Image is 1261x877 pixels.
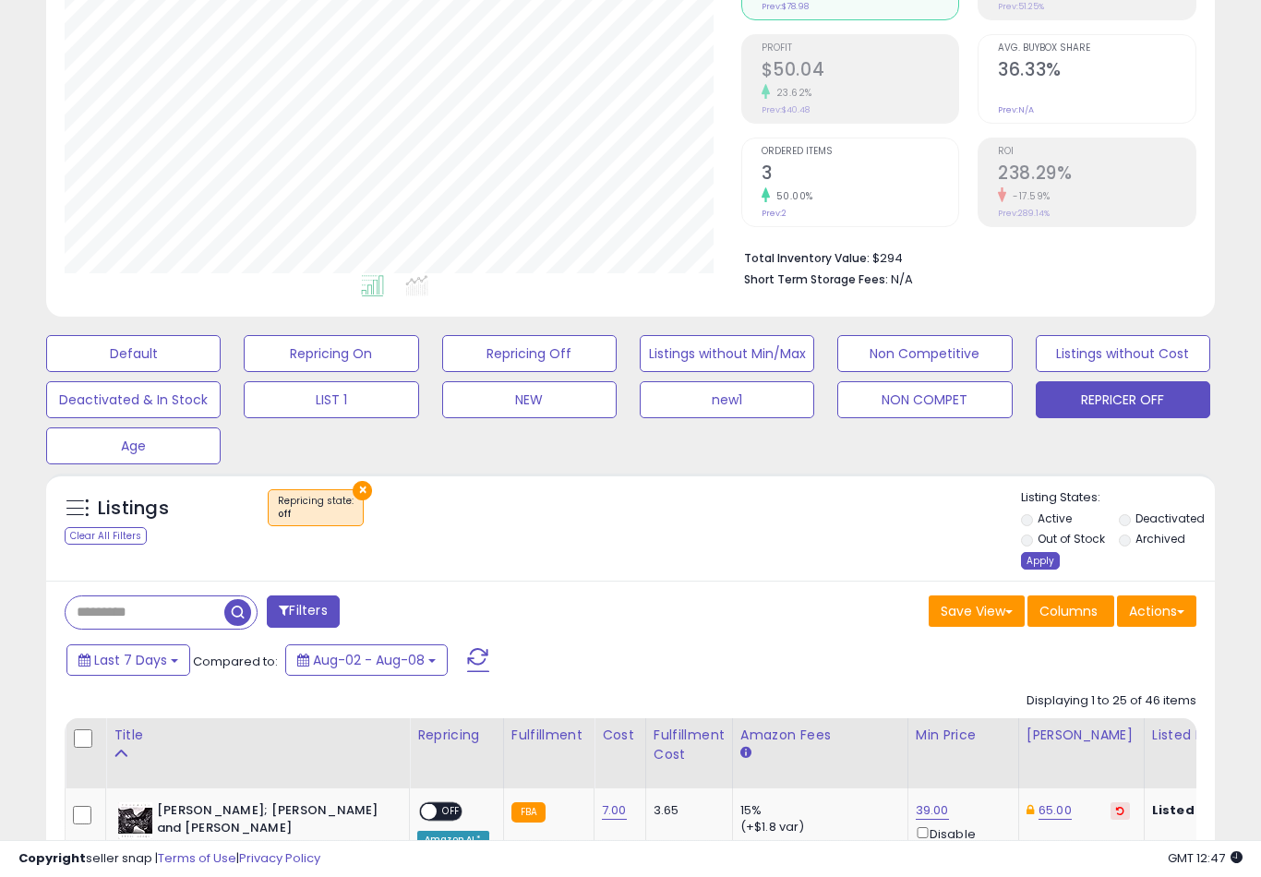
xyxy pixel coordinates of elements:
span: OFF [437,804,466,820]
div: Repricing [417,726,496,745]
div: Amazon Fees [740,726,900,745]
span: 2025-08-16 12:47 GMT [1168,849,1243,867]
button: NEW [442,381,617,418]
small: Prev: 51.25% [998,1,1044,12]
small: 50.00% [770,189,813,203]
a: 39.00 [916,801,949,820]
h2: 36.33% [998,59,1195,84]
button: Last 7 Days [66,644,190,676]
a: Privacy Policy [239,849,320,867]
div: Displaying 1 to 25 of 46 items [1027,692,1196,710]
button: Deactivated & In Stock [46,381,221,418]
span: Avg. Buybox Share [998,43,1195,54]
small: Prev: N/A [998,104,1034,115]
span: N/A [891,270,913,288]
small: Prev: 289.14% [998,208,1050,219]
small: 23.62% [770,86,812,100]
div: Cost [602,726,638,745]
strong: Copyright [18,849,86,867]
button: Filters [267,595,339,628]
div: 3.65 [654,802,718,819]
h2: 238.29% [998,162,1195,187]
span: Aug-02 - Aug-08 [313,651,425,669]
div: Fulfillment Cost [654,726,725,764]
div: Min Price [916,726,1011,745]
label: Out of Stock [1038,531,1105,547]
button: REPRICER OFF [1036,381,1210,418]
a: 65.00 [1039,801,1072,820]
button: × [353,481,372,500]
span: Profit [762,43,959,54]
button: Repricing Off [442,335,617,372]
button: Aug-02 - Aug-08 [285,644,448,676]
li: $294 [744,246,1183,268]
button: Listings without Cost [1036,335,1210,372]
span: Ordered Items [762,147,959,157]
div: Fulfillment [511,726,586,745]
label: Active [1038,511,1072,526]
small: FBA [511,802,546,823]
span: Columns [1039,602,1098,620]
b: Short Term Storage Fees: [744,271,888,287]
button: new1 [640,381,814,418]
span: Last 7 Days [94,651,167,669]
small: Prev: $78.98 [762,1,809,12]
small: Prev: $40.48 [762,104,810,115]
button: NON COMPET [837,381,1012,418]
button: Age [46,427,221,464]
button: Default [46,335,221,372]
div: (+$1.8 var) [740,819,894,835]
button: Listings without Min/Max [640,335,814,372]
b: Listed Price: [1152,801,1236,819]
small: Amazon Fees. [740,745,751,762]
div: Clear All Filters [65,527,147,545]
h2: $50.04 [762,59,959,84]
label: Deactivated [1135,511,1205,526]
label: Archived [1135,531,1185,547]
button: Save View [929,595,1025,627]
a: 7.00 [602,801,627,820]
div: Title [114,726,402,745]
button: Columns [1027,595,1114,627]
small: -17.59% [1006,189,1051,203]
img: 51YDjdiKoqL._SL40_.jpg [118,802,152,839]
div: 15% [740,802,894,819]
div: Apply [1021,552,1060,570]
p: Listing States: [1021,489,1215,507]
div: off [278,508,354,521]
span: ROI [998,147,1195,157]
button: LIST 1 [244,381,418,418]
button: Repricing On [244,335,418,372]
div: seller snap | | [18,850,320,868]
button: Non Competitive [837,335,1012,372]
small: Prev: 2 [762,208,787,219]
b: [PERSON_NAME]; [PERSON_NAME] and [PERSON_NAME] [157,802,381,841]
b: Total Inventory Value: [744,250,870,266]
span: Repricing state : [278,494,354,522]
h5: Listings [98,496,169,522]
h2: 3 [762,162,959,187]
span: Compared to: [193,653,278,670]
button: Actions [1117,595,1196,627]
a: Terms of Use [158,849,236,867]
div: [PERSON_NAME] [1027,726,1136,745]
